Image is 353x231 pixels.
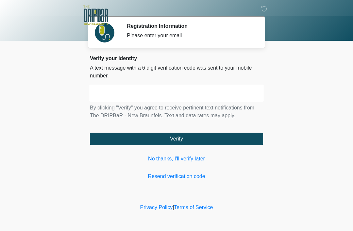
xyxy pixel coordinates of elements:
[90,104,263,120] p: By clicking "Verify" you agree to receive pertinent text notifications from The DRIPBaR - New Bra...
[140,205,173,210] a: Privacy Policy
[90,64,263,80] p: A text message with a 6 digit verification code was sent to your mobile number.
[174,205,213,210] a: Terms of Service
[127,32,253,40] div: Please enter your email
[173,205,174,210] a: |
[83,5,108,26] img: The DRIPBaR - New Braunfels Logo
[90,155,263,163] a: No thanks, I'll verify later
[90,55,263,61] h2: Verify your identity
[90,173,263,180] a: Resend verification code
[95,23,114,42] img: Agent Avatar
[90,133,263,145] button: Verify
